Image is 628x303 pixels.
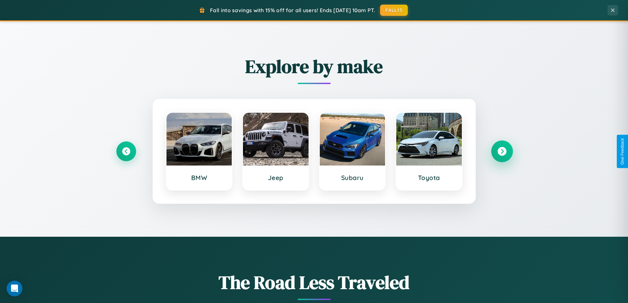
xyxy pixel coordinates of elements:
button: FALL15 [380,5,408,16]
h3: Subaru [326,174,379,182]
h1: The Road Less Traveled [116,270,512,295]
h3: Jeep [250,174,302,182]
div: Open Intercom Messenger [7,281,22,296]
h3: Toyota [403,174,455,182]
h2: Explore by make [116,54,512,79]
span: Fall into savings with 15% off for all users! Ends [DATE] 10am PT. [210,7,375,14]
div: Give Feedback [620,138,625,165]
h3: BMW [173,174,225,182]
